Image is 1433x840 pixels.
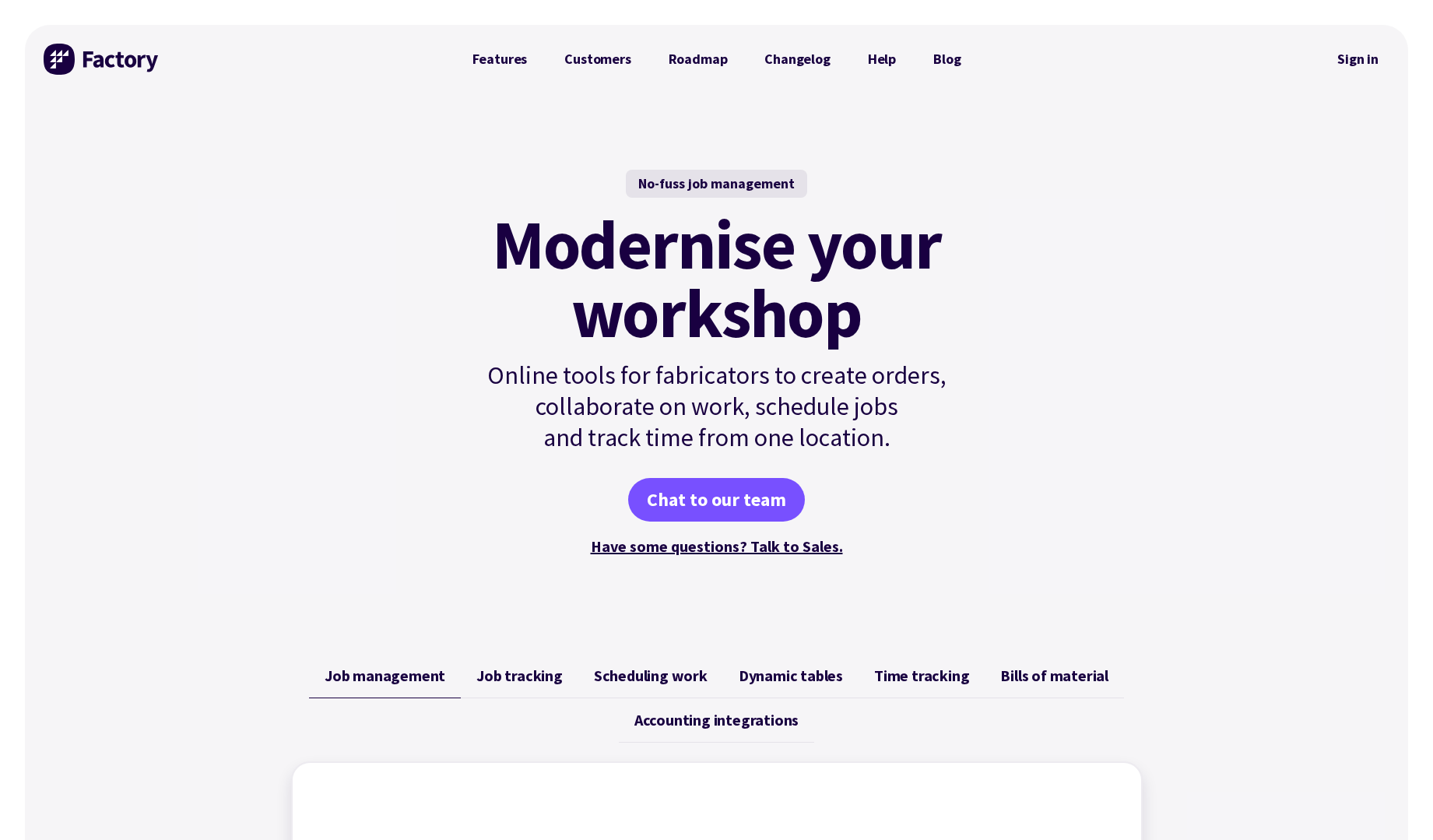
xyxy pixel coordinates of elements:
a: Roadmap [650,44,746,75]
nav: Secondary Navigation [1326,41,1389,77]
span: Time tracking [874,666,969,685]
span: Dynamic tables [739,666,843,685]
a: Features [454,44,546,75]
nav: Primary Navigation [454,44,980,75]
span: Scheduling work [594,666,708,685]
a: Chat to our team [628,478,805,522]
span: Bills of material [1000,666,1108,685]
span: Job tracking [476,666,563,685]
a: Help [849,44,915,75]
a: Customers [546,44,649,75]
a: Blog [915,44,979,75]
mark: Modernise your workshop [492,210,941,347]
a: Changelog [746,44,848,75]
span: Accounting integrations [634,711,799,729]
span: Job management [325,666,445,685]
div: No-fuss job management [626,170,807,198]
p: Online tools for fabricators to create orders, collaborate on work, schedule jobs and track time ... [454,360,980,453]
a: Sign in [1326,41,1389,77]
img: Factory [44,44,160,75]
a: Have some questions? Talk to Sales. [591,536,843,556]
